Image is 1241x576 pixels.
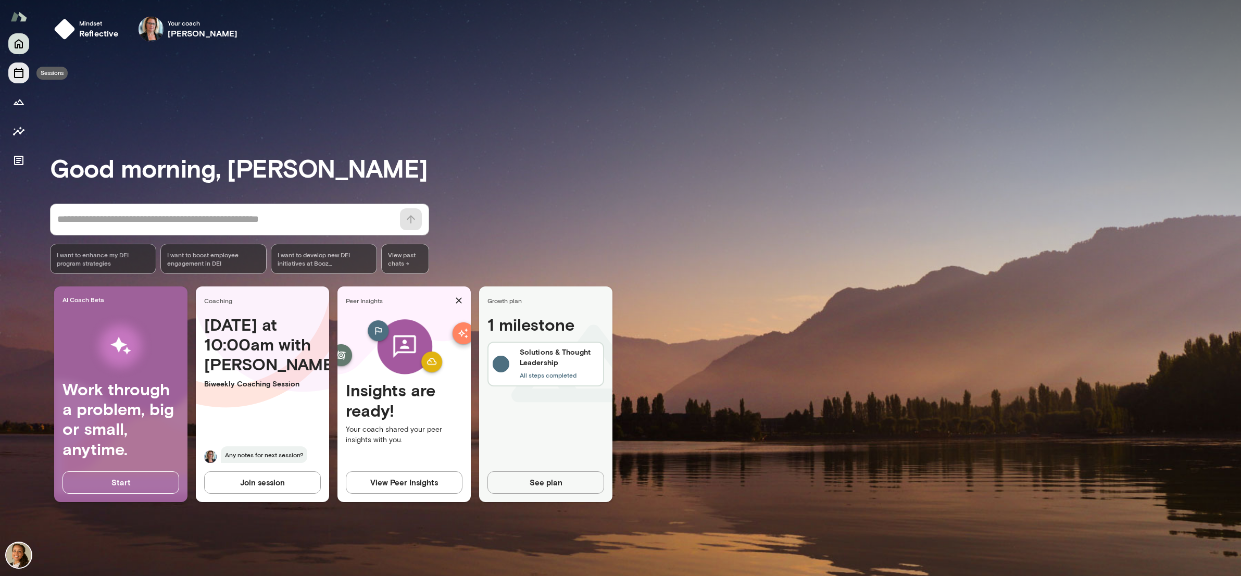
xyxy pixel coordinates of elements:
[381,244,429,274] span: View past chats ->
[520,347,599,368] h6: Solutions & Thought Leadership
[62,295,183,304] span: AI Coach Beta
[8,33,29,54] button: Home
[36,67,68,80] div: Sessions
[160,244,267,274] div: I want to boost employee engagement in DEI
[204,450,217,463] img: Jennifer
[139,17,164,42] img: Jennifer Alvarez
[57,251,149,267] span: I want to enhance my DEI program strategies
[204,315,321,374] h4: [DATE] at 10:00am with [PERSON_NAME]
[346,471,462,493] button: View Peer Insights
[50,244,156,274] div: I want to enhance my DEI program strategies
[221,446,307,463] span: Any notes for next session?
[50,12,127,46] button: Mindsetreflective
[62,471,179,493] button: Start
[487,315,604,339] h4: 1 milestone
[204,471,321,493] button: Join session
[62,379,179,459] h4: Work through a problem, big or small, anytime.
[278,251,370,267] span: I want to develop new DEI initiatives at Booz [PERSON_NAME]
[487,296,608,305] span: Growth plan
[346,424,462,445] p: Your coach shared your peer insights with you.
[168,27,238,40] h6: [PERSON_NAME]
[8,92,29,112] button: Growth Plan
[204,379,321,389] p: Biweekly Coaching Session
[346,380,462,420] h4: Insights are ready!
[131,12,245,46] div: Jennifer AlvarezYour coach[PERSON_NAME]
[204,296,325,305] span: Coaching
[8,150,29,171] button: Documents
[487,471,604,493] button: See plan
[79,27,119,40] h6: reflective
[167,251,260,267] span: I want to boost employee engagement in DEI
[50,153,1241,182] h3: Good morning, [PERSON_NAME]
[79,19,119,27] span: Mindset
[8,62,29,83] button: Sessions
[6,543,31,568] img: Vasanti Rosado
[8,121,29,142] button: Insights
[10,7,27,27] img: Mento
[346,296,451,305] span: Peer Insights
[74,313,167,379] img: AI Workflows
[354,315,455,381] img: peer-insights
[168,19,238,27] span: Your coach
[271,244,377,274] div: I want to develop new DEI initiatives at Booz [PERSON_NAME]
[54,19,75,40] img: mindset
[520,371,576,379] span: All steps completed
